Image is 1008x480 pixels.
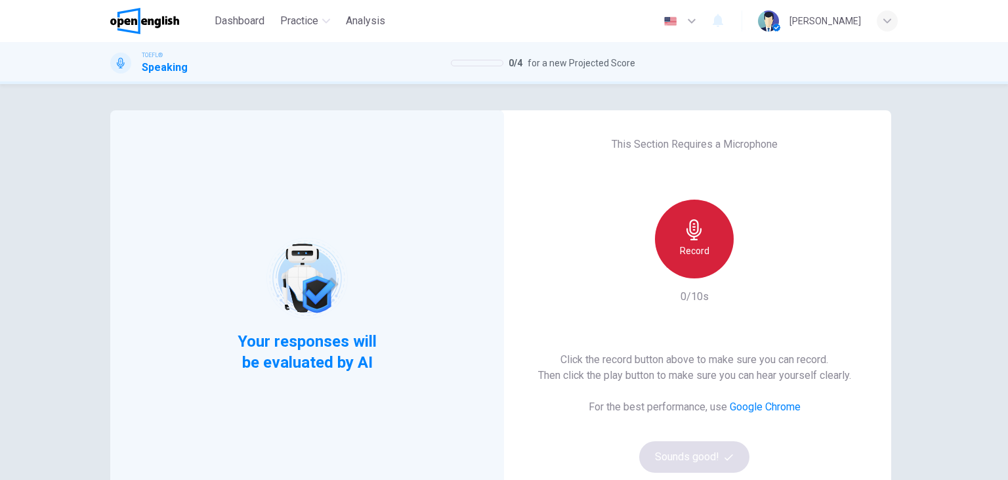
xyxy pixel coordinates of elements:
[589,399,801,415] h6: For the best performance, use
[730,401,801,413] a: Google Chrome
[110,8,179,34] img: OpenEnglish logo
[265,236,348,320] img: robot icon
[680,243,709,259] h6: Record
[528,55,635,71] span: for a new Projected Score
[142,51,163,60] span: TOEFL®
[209,9,270,33] button: Dashboard
[538,352,851,383] h6: Click the record button above to make sure you can record. Then click the play button to make sur...
[509,55,522,71] span: 0 / 4
[655,200,734,278] button: Record
[228,331,387,373] span: Your responses will be evaluated by AI
[612,137,778,152] h6: This Section Requires a Microphone
[346,13,385,29] span: Analysis
[142,60,188,76] h1: Speaking
[789,13,861,29] div: [PERSON_NAME]
[215,13,264,29] span: Dashboard
[758,11,779,32] img: Profile picture
[681,289,709,305] h6: 0/10s
[275,9,335,33] button: Practice
[280,13,318,29] span: Practice
[662,16,679,26] img: en
[110,8,209,34] a: OpenEnglish logo
[341,9,390,33] button: Analysis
